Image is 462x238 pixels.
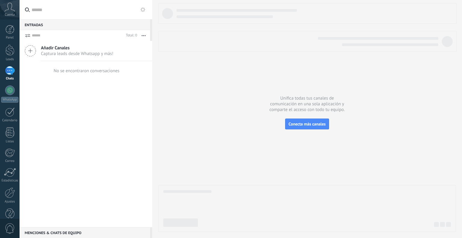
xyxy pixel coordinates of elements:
button: Conecta más canales [285,119,329,129]
div: Chats [1,77,19,81]
span: Captura leads desde Whatsapp y más! [41,51,113,57]
div: WhatsApp [1,97,18,103]
div: Correo [1,159,19,163]
div: Leads [1,57,19,61]
div: Calendario [1,119,19,122]
div: Estadísticas [1,179,19,183]
div: Panel [1,36,19,40]
span: Cuenta [5,13,15,17]
span: Añadir Canales [41,45,113,51]
div: Entradas [20,19,150,30]
div: Ajustes [1,200,19,204]
div: Total: 0 [124,32,137,39]
div: Listas [1,140,19,144]
span: Conecta más canales [288,121,325,127]
div: No se encontraron conversaciones [54,68,119,74]
div: Menciones & Chats de equipo [20,227,150,238]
